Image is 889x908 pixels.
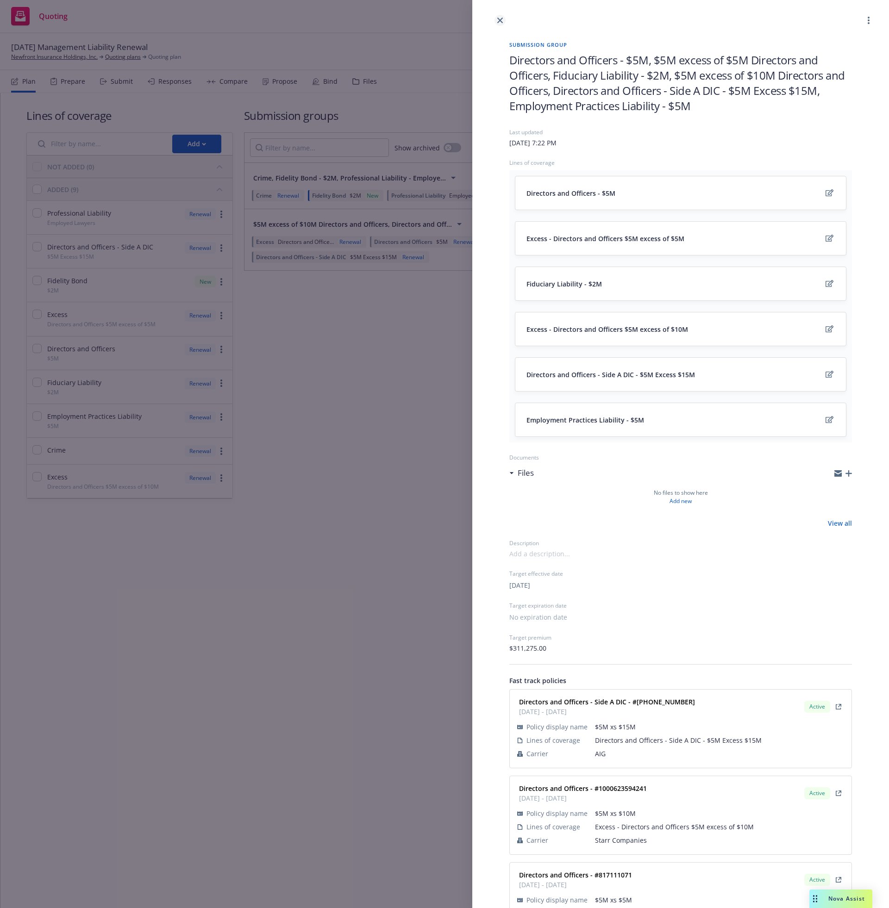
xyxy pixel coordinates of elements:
[654,489,708,497] span: No files to show here
[526,415,644,425] span: Employment Practices Liability - $5M
[526,722,588,732] span: Policy display name
[495,15,506,26] a: close
[863,15,874,26] a: more
[519,871,632,879] strong: Directors and Officers - #817111071
[526,835,548,845] span: Carrier
[509,612,567,622] button: No expiration date
[824,187,835,199] a: edit
[509,570,852,578] div: Target effective date
[509,676,852,685] div: Fast track policies
[526,895,588,905] span: Policy display name
[509,159,852,167] div: Lines of coverage
[509,539,852,547] div: Description
[509,467,534,479] div: Files
[824,323,835,335] a: edit
[595,735,844,745] span: Directors and Officers - Side A DIC - $5M Excess $15M
[824,414,835,425] a: edit
[526,822,580,832] span: Lines of coverage
[833,788,844,799] a: View Policy
[595,722,844,732] span: $5M xs $15M
[526,808,588,818] span: Policy display name
[509,634,852,641] div: Target premium
[519,697,695,706] strong: Directors and Officers - Side A DIC - #[PHONE_NUMBER]
[808,703,826,711] span: Active
[519,793,647,803] span: [DATE] - [DATE]
[526,188,615,198] span: Directors and Officers - $5M
[509,580,530,590] button: [DATE]
[824,233,835,244] a: edit
[595,749,844,759] span: AIG
[526,370,695,379] span: Directors and Officers - Side A DIC - $5M Excess $15M
[809,889,821,908] div: Drag to move
[526,735,580,745] span: Lines of coverage
[509,128,852,136] div: Last updated
[509,643,546,653] span: $311,275.00
[809,889,872,908] button: Nova Assist
[824,369,835,380] a: edit
[808,789,826,797] span: Active
[595,822,844,832] span: Excess - Directors and Officers $5M excess of $10M
[519,707,695,716] span: [DATE] - [DATE]
[519,784,647,793] strong: Directors and Officers - #1000623594241
[808,876,826,884] span: Active
[518,467,534,479] h3: Files
[595,835,844,845] span: Starr Companies
[509,602,852,609] div: Target expiration date
[526,324,688,334] span: Excess - Directors and Officers $5M excess of $10M
[526,749,548,759] span: Carrier
[509,52,852,113] span: Directors and Officers - $5M, $5M excess of $5M Directors and Officers, Fiduciary Liability - $2M...
[509,138,557,148] div: [DATE] 7:22 PM
[595,808,844,818] span: $5M xs $10M
[833,874,844,885] a: View Policy
[509,41,852,49] span: Submission group
[828,518,852,528] a: View all
[670,497,692,505] a: Add new
[526,234,684,243] span: Excess - Directors and Officers $5M excess of $5M
[519,880,632,889] span: [DATE] - [DATE]
[595,895,844,905] span: $5M xs $5M
[824,278,835,289] a: edit
[833,701,844,712] a: View Policy
[828,895,865,902] span: Nova Assist
[509,454,852,461] div: Documents
[526,279,602,289] span: Fiduciary Liability - $2M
